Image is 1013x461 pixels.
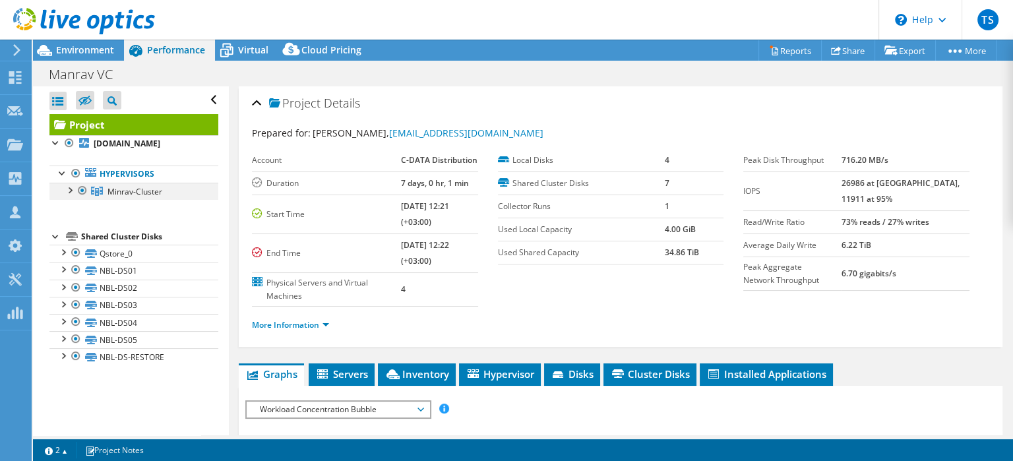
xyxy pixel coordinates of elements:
label: Read/Write Ratio [743,216,841,229]
a: Project [49,114,218,135]
span: 59% of IOPS falls on 20% of your capacity (6.97 TiB) [338,433,526,444]
span: Workload Concentration Bubble [253,402,423,417]
a: More [935,40,997,61]
b: 6.70 gigabits/s [841,268,896,279]
svg: \n [895,14,907,26]
b: 716.20 MB/s [841,154,888,166]
span: Cluster Disks [610,367,690,381]
b: 4 [401,284,406,295]
b: [DOMAIN_NAME] [94,138,160,149]
label: Shared Cluster Disks [498,177,665,190]
span: Graphs [245,367,297,381]
a: NBL-DS01 [49,262,218,279]
label: Used Local Capacity [498,223,665,236]
label: Peak Aggregate Network Throughput [743,261,841,287]
a: NBL-DS04 [49,314,218,331]
span: Performance [147,44,205,56]
span: Cloud Pricing [301,44,361,56]
label: Average Daily Write [743,239,841,252]
label: Duration [252,177,401,190]
label: Collector Runs [498,200,665,213]
a: NBL-DS-RESTORE [49,348,218,365]
span: Environment [56,44,114,56]
span: Workload Concentration: [245,433,336,444]
span: Project [269,97,321,110]
a: [DOMAIN_NAME] [49,135,218,152]
span: [PERSON_NAME], [313,127,543,139]
a: NBL-DS02 [49,280,218,297]
a: NBL-DS05 [49,331,218,348]
span: Disks [551,367,594,381]
b: 6.22 TiB [841,239,871,251]
span: Servers [315,367,368,381]
b: 73% reads / 27% writes [841,216,929,228]
span: Details [324,95,360,111]
b: 7 days, 0 hr, 1 min [401,177,469,189]
a: Qstore_0 [49,245,218,262]
a: Reports [758,40,822,61]
a: Export [875,40,936,61]
a: More Information [252,319,329,330]
label: IOPS [743,185,841,198]
label: Used Shared Capacity [498,246,665,259]
b: 34.86 TiB [665,247,699,258]
label: Peak Disk Throughput [743,154,841,167]
label: Local Disks [498,154,665,167]
a: Project Notes [76,442,153,458]
a: NBL-DS03 [49,297,218,314]
label: Prepared for: [252,127,311,139]
b: 4.00 GiB [665,224,696,235]
b: 7 [665,177,669,189]
a: [EMAIL_ADDRESS][DOMAIN_NAME] [389,127,543,139]
label: End Time [252,247,401,260]
b: 1 [665,200,669,212]
b: C-DATA Distribution [401,154,477,166]
label: Account [252,154,401,167]
span: Inventory [384,367,449,381]
b: 4 [665,154,669,166]
span: Minrav-Cluster [107,186,162,197]
a: Minrav-Cluster [49,183,218,200]
b: [DATE] 12:22 (+03:00) [401,239,449,266]
span: Virtual [238,44,268,56]
label: Start Time [252,208,401,221]
a: Share [821,40,875,61]
label: Physical Servers and Virtual Machines [252,276,401,303]
a: Hypervisors [49,166,218,183]
span: Installed Applications [706,367,826,381]
div: Shared Cluster Disks [81,229,218,245]
b: [DATE] 12:21 (+03:00) [401,200,449,228]
h1: Manrav VC [43,67,133,82]
b: 26986 at [GEOGRAPHIC_DATA], 11911 at 95% [841,177,959,204]
span: Hypervisor [466,367,534,381]
a: 2 [36,442,77,458]
span: TS [977,9,998,30]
